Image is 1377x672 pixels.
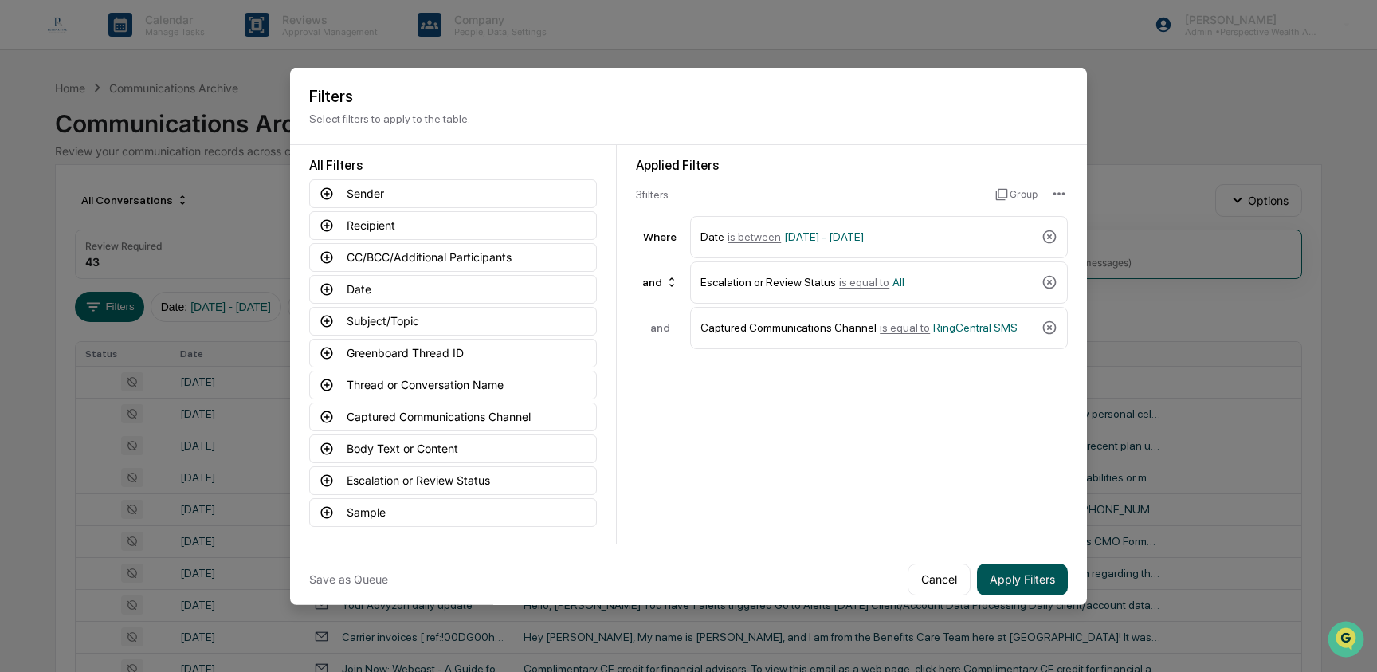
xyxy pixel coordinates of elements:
button: Captured Communications Channel [309,402,597,430]
button: Cancel [908,563,971,595]
div: and [636,269,685,295]
button: Apply Filters [977,563,1068,595]
span: RingCentral SMS [933,321,1018,334]
button: CC/BCC/Additional Participants [309,242,597,271]
p: How can we help? [16,33,290,59]
span: Preclearance [32,201,103,217]
button: Subject/Topic [309,306,597,335]
a: Powered byPylon [112,269,193,282]
p: Select filters to apply to the table. [309,112,1068,124]
div: 🗄️ [116,202,128,215]
span: is equal to [880,321,930,334]
button: Body Text or Content [309,434,597,462]
button: Escalation or Review Status [309,466,597,494]
span: is between [728,230,781,243]
div: Where [636,230,684,243]
div: We're available if you need us! [54,138,202,151]
a: 🗄️Attestations [109,195,204,223]
button: Sample [309,497,597,526]
a: 🖐️Preclearance [10,195,109,223]
button: Recipient [309,210,597,239]
span: All [892,276,904,289]
div: Escalation or Review Status [700,268,1035,296]
span: Pylon [159,270,193,282]
button: Date [309,274,597,303]
span: [DATE] - [DATE] [784,230,864,243]
div: 3 filter s [636,187,983,200]
img: 1746055101610-c473b297-6a78-478c-a979-82029cc54cd1 [16,122,45,151]
span: Attestations [131,201,198,217]
div: Start new chat [54,122,261,138]
button: Start new chat [271,127,290,146]
button: Thread or Conversation Name [309,370,597,399]
span: is equal to [839,276,889,289]
button: Save as Queue [309,563,388,595]
div: Date [700,222,1035,250]
span: Data Lookup [32,231,100,247]
button: Greenboard Thread ID [309,338,597,367]
iframe: Open customer support [1326,619,1369,662]
div: Captured Communications Channel [700,313,1035,341]
a: 🔎Data Lookup [10,225,107,253]
button: Sender [309,179,597,207]
div: 🔎 [16,233,29,246]
h2: Filters [309,86,1068,105]
div: Applied Filters [636,157,1068,172]
button: Group [995,181,1038,206]
div: All Filters [309,157,597,172]
div: and [636,321,684,334]
div: 🖐️ [16,202,29,215]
